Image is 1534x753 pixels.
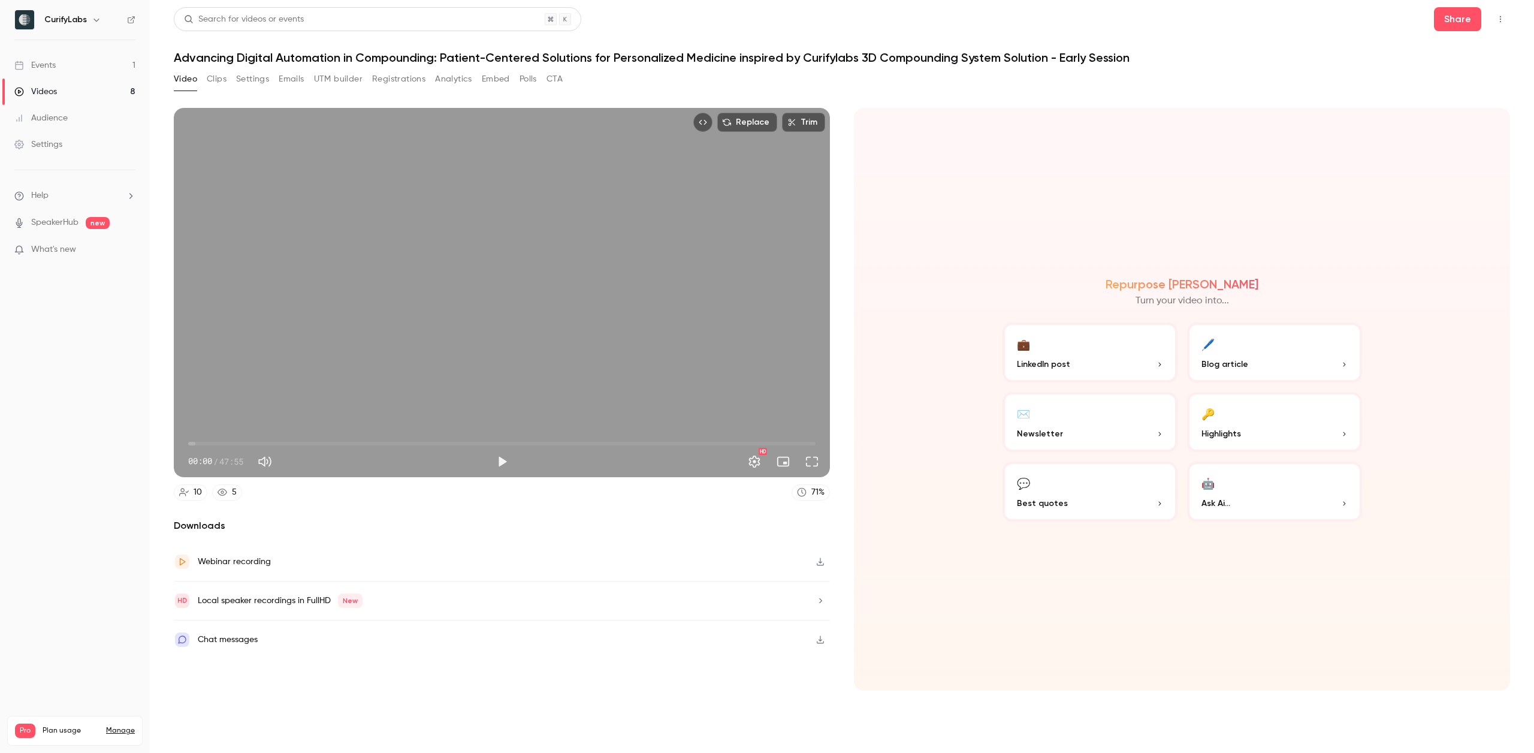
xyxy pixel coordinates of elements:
a: Manage [106,726,135,736]
p: Turn your video into... [1136,294,1229,308]
span: Ask Ai... [1201,497,1230,510]
div: 10 [194,486,202,499]
button: Settings [742,450,766,474]
div: Settings [14,138,62,150]
h6: CurifyLabs [44,14,87,26]
div: Audience [14,112,68,124]
button: Registrations [372,70,425,89]
button: 🔑Highlights [1187,392,1362,452]
button: Play [490,450,514,474]
span: / [213,455,218,468]
span: Newsletter [1017,427,1063,440]
button: Turn on miniplayer [771,450,795,474]
iframe: Noticeable Trigger [121,245,135,255]
button: Embed [482,70,510,89]
div: Events [14,59,56,71]
button: Replace [717,113,777,132]
button: Polls [520,70,537,89]
div: 💬 [1017,474,1030,492]
button: Full screen [800,450,824,474]
button: Trim [782,113,825,132]
span: Highlights [1201,427,1241,440]
button: Share [1434,7,1481,31]
div: Webinar recording [198,555,271,569]
div: 71 % [811,486,825,499]
div: 🖊️ [1201,335,1215,353]
button: Embed video [693,113,712,132]
button: 💼LinkedIn post [1002,323,1177,382]
div: HD [759,448,767,455]
button: 💬Best quotes [1002,462,1177,522]
span: Plan usage [43,726,99,736]
span: What's new [31,243,76,256]
button: Top Bar Actions [1491,10,1510,29]
button: ✉️Newsletter [1002,392,1177,452]
h1: Advancing Digital Automation in Compounding: Patient-Centered Solutions for Personalized Medicine... [174,50,1510,65]
div: Chat messages [198,632,258,647]
div: Videos [14,86,57,98]
span: Best quotes [1017,497,1068,510]
li: help-dropdown-opener [14,189,135,202]
div: 🤖 [1201,474,1215,492]
div: 🔑 [1201,404,1215,423]
span: new [86,217,110,229]
div: 💼 [1017,335,1030,353]
span: LinkedIn post [1017,358,1070,371]
div: Local speaker recordings in FullHD [198,594,363,608]
button: Settings [236,70,269,89]
a: 5 [212,484,242,501]
span: New [338,594,363,608]
button: UTM builder [314,70,363,89]
a: 71% [792,484,830,501]
span: Pro [15,724,35,738]
div: 5 [232,486,237,499]
h2: Downloads [174,519,830,533]
button: Clips [207,70,227,89]
button: Mute [253,450,277,474]
div: Search for videos or events [184,13,304,26]
button: Analytics [435,70,472,89]
button: Video [174,70,197,89]
a: SpeakerHub [31,216,78,229]
button: 🤖Ask Ai... [1187,462,1362,522]
img: CurifyLabs [15,10,34,29]
span: 00:00 [188,455,212,468]
h2: Repurpose [PERSON_NAME] [1106,277,1258,291]
span: 47:55 [219,455,243,468]
button: 🖊️Blog article [1187,323,1362,382]
div: 00:00 [188,455,243,468]
button: Emails [279,70,304,89]
span: Blog article [1201,358,1248,371]
span: Help [31,189,49,202]
a: 10 [174,484,207,501]
button: CTA [546,70,563,89]
div: ✉️ [1017,404,1030,423]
